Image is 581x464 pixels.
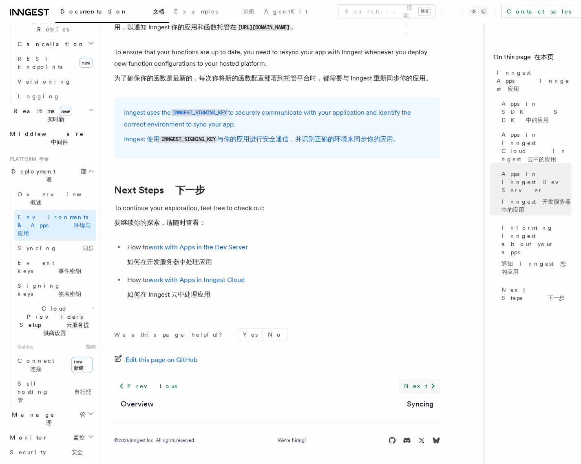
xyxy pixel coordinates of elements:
[30,199,42,206] font: 概述
[14,304,92,337] span: Cloud Providers Setup
[114,437,195,444] div: © 2025 Inngest Inc. All rights reserved.
[10,449,83,456] span: Security
[74,365,84,372] font: 新建
[79,58,93,68] span: new
[82,245,94,252] font: 同步
[238,329,263,341] button: Yes
[121,398,154,410] a: Overview
[501,131,571,163] span: Apps in Inngest Cloud
[14,241,96,255] a: Syncing 同步
[501,100,571,124] span: Apps in SDK
[14,376,96,407] a: Self hosting 自行托管
[498,167,571,220] a: Apps in Inngest Dev ServerInngest 开发服务器中的应用
[7,411,88,427] span: Manage
[125,242,440,271] li: How to
[18,282,81,298] span: Signing keys
[498,282,571,305] a: Next Steps 下一步
[7,104,96,127] button: Realtimenew 实时新
[86,344,96,351] font: 指南
[58,268,81,275] font: 事件密钥
[171,109,228,116] a: INNGEST_SIGNING_KEY
[18,380,91,404] span: Self hosting
[47,116,64,123] font: 实时新
[18,357,67,373] span: Connect
[114,379,181,393] a: Previous
[7,156,49,162] span: Platform
[399,379,440,393] a: Next
[263,329,287,341] button: No
[7,167,88,184] span: Deployment
[169,2,259,22] a: Examples 示例
[7,164,96,187] button: Deployment 部署
[114,74,432,83] font: 为了确保你的函数是最新的，每次你将新的函数配置部署到托管平台时，都需要与 Inngest 重新同步你的应用。
[125,274,440,304] li: How to
[114,354,198,366] a: Edit this page on GitHub
[498,127,571,167] a: Apps in Inngest Cloud Inngest 云中的应用
[14,278,96,301] a: Signing keys 签名密钥
[14,40,85,48] span: Cancellation
[175,184,205,197] font: 下一步
[498,220,571,282] a: Informing Inngest about your apps通知 Inngest 您的应用
[124,135,400,144] font: Inngest 使用 与你的应用进行安全通信，并识别正确的环境来同步你的应用。
[18,260,81,275] span: Event keys
[236,24,291,31] code: [URL][DOMAIN_NAME]
[114,184,205,196] a: Next Steps 下一步
[114,331,228,339] p: Was this page helpful?
[114,202,440,232] p: To continue your exploration, feel free to check out:
[14,14,96,37] button: Errors & Retries
[7,430,96,445] button: Monitor 监控
[14,353,96,376] a: Connect 连接new 新建
[18,191,114,206] span: Overview
[264,8,307,15] span: AgentKit
[18,214,91,238] span: Environments & Apps
[14,37,96,51] button: Cancellation
[148,276,245,284] a: work with Apps in Inngest Cloud
[7,407,96,430] button: Manage 管理
[71,449,83,456] font: 安全
[14,340,96,353] span: Guides
[501,198,571,214] font: Inngest 开发服务器中的应用
[14,255,96,278] a: Event keys 事件密钥
[18,56,62,70] span: REST Endpoints
[14,89,96,104] a: Logging
[14,187,96,210] a: Overview 概述
[7,433,85,442] span: Monitor
[14,301,96,340] button: Cloud Providers Setup 云服务提供商设置
[469,7,488,16] button: Toggle dark mode
[71,357,93,373] span: new
[171,109,228,116] code: INNGEST_SIGNING_KEY
[73,434,85,442] font: 监控
[148,243,248,251] a: work with Apps in the Dev Server
[18,78,71,85] span: Versioning
[498,96,571,127] a: Apps in SDK SDK 中的应用
[55,2,169,23] a: Documentation 文档
[259,2,312,22] a: AgentKit
[7,445,96,460] a: Security 安全
[127,258,212,266] font: 如何在开发服务器中处理应用
[501,224,571,279] span: Informing Inngest about your apps
[403,4,415,36] font: 搜索...
[51,139,68,146] font: 中间件
[7,187,96,407] div: Deployment 部署
[407,398,434,410] a: Syncing
[43,322,90,337] font: 云服务提供商设置
[60,8,164,15] span: Documentation
[338,5,435,18] button: Search... 搜索...⌘K
[18,93,60,100] span: Logging
[493,65,571,96] a: Inngest Apps Inngest 应用
[419,7,430,16] kbd: ⌘K
[153,8,164,16] font: 文档
[126,354,198,366] span: Edit this page on GitHub
[548,295,565,302] font: 下一步
[18,245,94,252] span: Syncing
[14,74,96,89] a: Versioning
[30,366,42,373] font: 连接
[497,69,571,93] span: Inngest Apps
[501,260,566,276] font: 通知 Inngest 您的应用
[7,130,97,146] span: Middleware
[534,53,554,62] font: 在本页
[493,52,571,65] h4: On this page
[14,51,96,74] a: REST Endpointsnew
[174,8,254,15] span: Examples
[58,291,81,298] font: 签名密钥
